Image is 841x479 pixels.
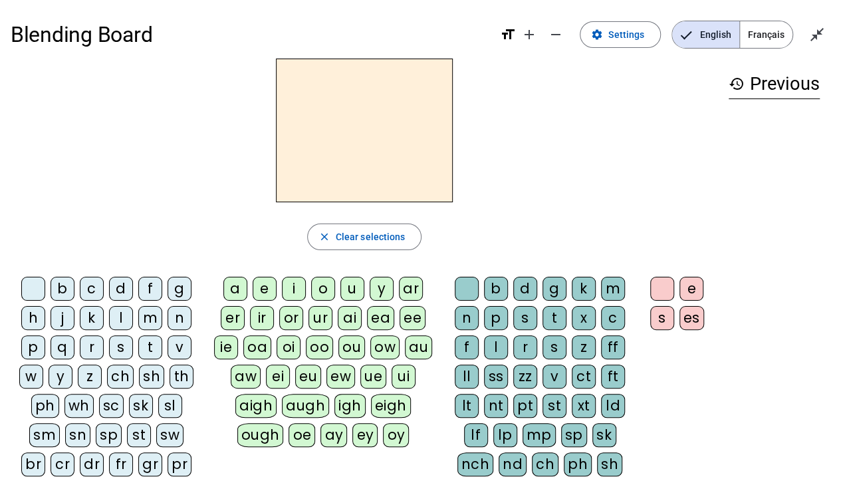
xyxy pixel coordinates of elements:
div: oi [277,335,300,359]
div: nd [499,452,527,476]
div: v [542,365,566,389]
div: oy [383,423,409,447]
div: sh [139,365,164,389]
div: zz [513,365,537,389]
div: n [168,306,191,330]
div: es [679,306,704,330]
h3: Previous [729,69,820,99]
div: d [109,277,133,301]
div: o [311,277,335,301]
div: sw [156,423,183,447]
div: ough [237,423,284,447]
div: ft [601,365,625,389]
div: mp [523,423,556,447]
div: n [455,306,479,330]
mat-icon: close [318,231,330,243]
div: x [572,306,596,330]
div: ei [266,365,290,389]
div: th [170,365,193,389]
div: z [572,335,596,359]
div: y [49,365,72,389]
mat-icon: close_fullscreen [809,27,825,43]
div: b [51,277,74,301]
span: Settings [608,27,644,43]
div: ui [392,365,416,389]
button: Exit full screen [804,21,830,48]
div: eigh [371,394,411,418]
div: lt [455,394,479,418]
div: f [138,277,162,301]
div: j [51,306,74,330]
div: p [21,335,45,359]
div: dr [80,452,104,476]
div: ff [601,335,625,359]
div: ew [326,365,355,389]
div: lp [493,423,517,447]
div: oo [306,335,333,359]
div: s [650,306,674,330]
div: ee [400,306,425,330]
div: s [542,335,566,359]
div: wh [64,394,94,418]
div: aigh [235,394,277,418]
div: c [601,306,625,330]
div: aw [231,365,261,389]
div: a [223,277,247,301]
div: ai [338,306,362,330]
div: ea [367,306,394,330]
div: oa [243,335,271,359]
div: r [513,335,537,359]
div: ay [320,423,347,447]
div: ie [214,335,238,359]
h1: Blending Board [11,13,489,56]
mat-icon: remove [548,27,564,43]
div: sm [29,423,60,447]
mat-icon: format_size [500,27,516,43]
div: nt [484,394,508,418]
div: e [253,277,277,301]
div: ll [455,365,479,389]
div: i [282,277,306,301]
div: ch [532,452,558,476]
div: oe [289,423,315,447]
div: ey [352,423,378,447]
div: m [601,277,625,301]
div: g [542,277,566,301]
div: fr [109,452,133,476]
div: sc [99,394,124,418]
div: h [21,306,45,330]
span: Clear selections [336,229,406,245]
div: k [80,306,104,330]
div: ld [601,394,625,418]
div: s [513,306,537,330]
div: m [138,306,162,330]
div: d [513,277,537,301]
div: st [127,423,151,447]
div: g [168,277,191,301]
div: ss [484,365,508,389]
span: English [672,21,739,48]
div: u [340,277,364,301]
span: Français [740,21,792,48]
div: p [484,306,508,330]
div: ir [250,306,274,330]
div: or [279,306,303,330]
div: v [168,335,191,359]
div: igh [334,394,366,418]
div: ar [399,277,423,301]
div: gr [138,452,162,476]
div: ch [107,365,134,389]
div: sn [65,423,90,447]
div: sk [592,423,616,447]
div: ph [31,394,59,418]
div: sh [597,452,622,476]
div: t [542,306,566,330]
div: xt [572,394,596,418]
div: r [80,335,104,359]
mat-icon: history [729,76,745,92]
div: b [484,277,508,301]
div: s [109,335,133,359]
div: sp [561,423,587,447]
div: z [78,365,102,389]
div: e [679,277,703,301]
